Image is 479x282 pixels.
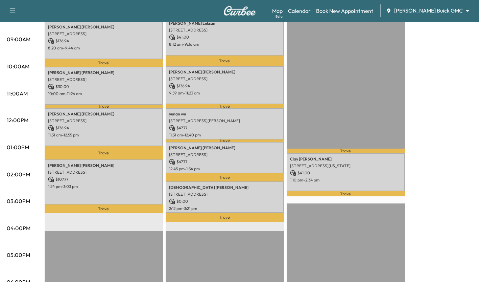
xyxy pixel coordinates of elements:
p: 11:31 am - 12:40 pm [169,132,281,138]
img: Curbee Logo [223,6,256,16]
p: [PERSON_NAME] [PERSON_NAME] [169,145,281,151]
p: 02:00PM [7,170,30,178]
p: [STREET_ADDRESS] [169,192,281,197]
p: [PERSON_NAME] Leksan [169,21,281,26]
p: [STREET_ADDRESS] [48,170,160,175]
p: 2:12 pm - 3:21 pm [169,206,281,211]
p: $ 136.94 [48,125,160,131]
p: 05:00PM [7,251,30,259]
p: $ 41.00 [169,34,281,40]
p: Travel [45,146,163,159]
p: 8:20 am - 9:44 am [48,45,160,51]
p: [STREET_ADDRESS] [169,152,281,157]
p: 8:12 am - 9:36 am [169,42,281,47]
p: [STREET_ADDRESS] [48,31,160,37]
a: Book New Appointment [316,7,373,15]
p: $ 136.94 [169,83,281,89]
p: 09:00AM [7,35,30,43]
p: [DEMOGRAPHIC_DATA] [PERSON_NAME] [169,185,281,190]
p: [STREET_ADDRESS] [169,27,281,33]
p: Travel [166,56,284,66]
p: 03:00PM [7,197,30,205]
p: 10:00 am - 11:24 am [48,91,160,96]
p: [PERSON_NAME] [PERSON_NAME] [169,69,281,75]
p: [PERSON_NAME] [PERSON_NAME] [48,111,160,117]
p: Travel [287,149,405,153]
p: [STREET_ADDRESS][PERSON_NAME] [169,118,281,124]
p: Travel [166,139,284,142]
p: 12:00PM [7,116,28,124]
p: [STREET_ADDRESS] [48,77,160,82]
p: [PERSON_NAME] [PERSON_NAME] [48,70,160,75]
p: [STREET_ADDRESS] [48,118,160,124]
p: $ 41.00 [290,170,402,176]
p: Travel [45,59,163,67]
p: $ 47.77 [169,159,281,165]
p: $ 107.77 [48,176,160,182]
p: $ 30.00 [48,84,160,90]
p: 01:00PM [7,143,29,151]
p: yunan wu [169,111,281,117]
p: Travel [166,213,284,222]
p: [STREET_ADDRESS][US_STATE] [290,163,402,169]
p: $ 0.00 [169,198,281,204]
p: 11:31 am - 12:55 pm [48,132,160,138]
p: 11:00AM [7,89,28,97]
p: [STREET_ADDRESS] [169,76,281,82]
p: 10:00AM [7,62,29,70]
p: 04:00PM [7,224,30,232]
p: 12:45 pm - 1:54 pm [169,166,281,172]
p: Travel [287,191,405,196]
p: Clay [PERSON_NAME] [290,156,402,162]
p: Travel [45,105,163,108]
p: $ 47.77 [169,125,281,131]
div: Beta [276,14,283,19]
p: Travel [45,204,163,213]
p: 9:59 am - 11:23 am [169,90,281,96]
p: Travel [166,104,284,108]
a: MapBeta [272,7,283,15]
p: $ 136.94 [48,38,160,44]
p: 1:10 pm - 2:34 pm [290,177,402,183]
p: Travel [166,173,284,181]
p: [PERSON_NAME] [PERSON_NAME] [48,24,160,30]
span: [PERSON_NAME] Buick GMC [394,7,463,15]
p: [PERSON_NAME] [PERSON_NAME] [48,163,160,168]
a: Calendar [288,7,311,15]
p: 1:24 pm - 3:03 pm [48,184,160,189]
